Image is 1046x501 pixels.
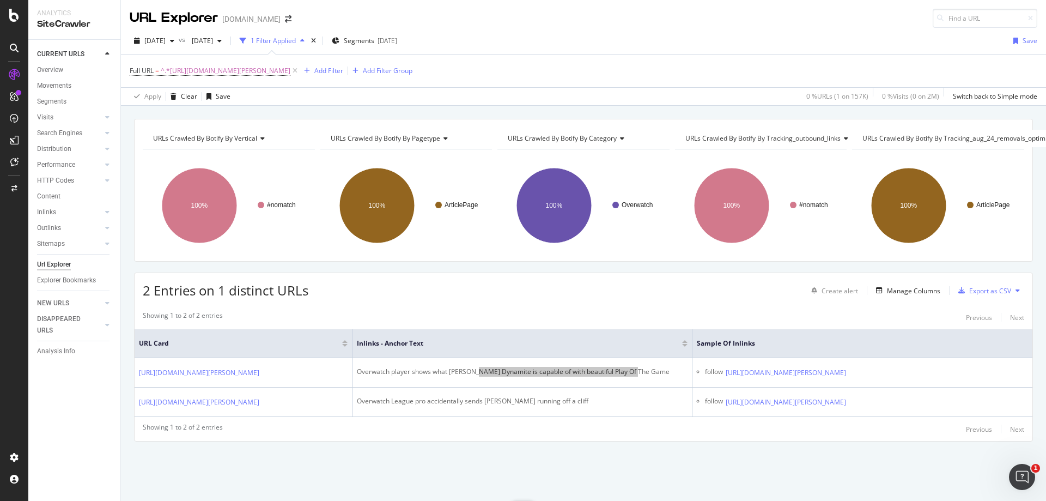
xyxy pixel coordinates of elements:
[187,36,213,45] span: 2024 Oct. 5th
[948,88,1037,105] button: Switch back to Simple mode
[363,66,412,75] div: Add Filter Group
[1010,422,1024,436] button: Next
[933,9,1037,28] input: Find a URL
[887,286,940,295] div: Manage Columns
[130,66,154,75] span: Full URL
[37,298,102,309] a: NEW URLS
[723,202,740,209] text: 100%
[309,35,318,46] div: times
[357,396,688,406] div: Overwatch League pro accidentally sends [PERSON_NAME] running off a cliff
[37,64,113,76] a: Overview
[187,32,226,50] button: [DATE]
[1023,36,1037,45] div: Save
[37,207,56,218] div: Inlinks
[235,32,309,50] button: 1 Filter Applied
[191,202,208,209] text: 100%
[37,298,69,309] div: NEW URLS
[445,201,478,209] text: ArticlePage
[344,36,374,45] span: Segments
[953,92,1037,101] div: Switch back to Simple mode
[37,80,71,92] div: Movements
[130,88,161,105] button: Apply
[378,36,397,45] div: [DATE]
[37,112,102,123] a: Visits
[216,92,230,101] div: Save
[506,130,660,147] h4: URLs Crawled By Botify By category
[320,158,492,253] svg: A chart.
[143,422,223,436] div: Showing 1 to 2 of 2 entries
[37,96,66,107] div: Segments
[726,397,846,408] a: [URL][DOMAIN_NAME][PERSON_NAME]
[368,202,385,209] text: 100%
[37,259,113,270] a: Url Explorer
[37,9,112,18] div: Analytics
[852,158,1024,253] svg: A chart.
[348,64,412,77] button: Add Filter Group
[497,158,670,253] svg: A chart.
[966,311,992,324] button: Previous
[37,313,92,336] div: DISAPPEARED URLS
[37,346,113,357] a: Analysis Info
[37,143,71,155] div: Distribution
[882,92,939,101] div: 0 % Visits ( 0 on 2M )
[181,92,197,101] div: Clear
[143,158,315,253] svg: A chart.
[144,36,166,45] span: 2025 Sep. 6th
[705,396,723,408] div: follow
[37,207,102,218] a: Inlinks
[130,32,179,50] button: [DATE]
[331,134,440,143] span: URLs Crawled By Botify By pagetype
[251,36,296,45] div: 1 Filter Applied
[267,201,296,209] text: #nomatch
[966,425,992,434] div: Previous
[357,339,666,348] span: Inlinks - Anchor Text
[139,397,259,408] a: [URL][DOMAIN_NAME][PERSON_NAME]
[37,64,63,76] div: Overview
[546,202,563,209] text: 100%
[139,367,259,378] a: [URL][DOMAIN_NAME][PERSON_NAME]
[37,259,71,270] div: Url Explorer
[675,158,847,253] svg: A chart.
[697,339,1012,348] span: Sample of Inlinks
[622,201,653,209] text: Overwatch
[130,9,218,27] div: URL Explorer
[37,313,102,336] a: DISAPPEARED URLS
[143,281,308,299] span: 2 Entries on 1 distinct URLs
[685,134,841,143] span: URLs Crawled By Botify By tracking_outbound_links
[327,32,402,50] button: Segments[DATE]
[901,202,917,209] text: 100%
[37,143,102,155] a: Distribution
[822,286,858,295] div: Create alert
[1009,464,1035,490] iframe: Intercom live chat
[1010,311,1024,324] button: Next
[37,128,82,139] div: Search Engines
[143,311,223,324] div: Showing 1 to 2 of 2 entries
[155,66,159,75] span: =
[37,159,102,171] a: Performance
[179,35,187,44] span: vs
[37,112,53,123] div: Visits
[37,49,84,60] div: CURRENT URLS
[1009,32,1037,50] button: Save
[806,92,868,101] div: 0 % URLs ( 1 on 157K )
[1031,464,1040,473] span: 1
[966,422,992,436] button: Previous
[357,367,688,377] div: Overwatch player shows what [PERSON_NAME] Dynamite is capable of with beautiful Play Of The Game
[1010,425,1024,434] div: Next
[683,130,857,147] h4: URLs Crawled By Botify By tracking_outbound_links
[202,88,230,105] button: Save
[139,339,339,348] span: URL Card
[37,222,102,234] a: Outlinks
[1010,313,1024,322] div: Next
[37,128,102,139] a: Search Engines
[976,201,1010,209] text: ArticlePage
[966,313,992,322] div: Previous
[166,88,197,105] button: Clear
[329,130,483,147] h4: URLs Crawled By Botify By pagetype
[285,15,291,23] div: arrow-right-arrow-left
[37,18,112,31] div: SiteCrawler
[300,64,343,77] button: Add Filter
[37,275,96,286] div: Explorer Bookmarks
